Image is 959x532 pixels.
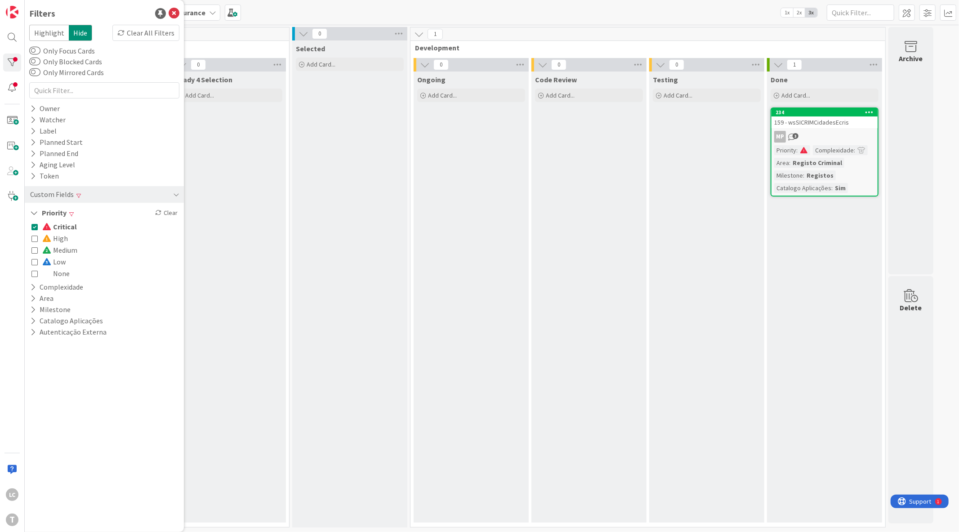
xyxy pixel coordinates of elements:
[551,59,566,70] span: 0
[296,44,325,53] span: Selected
[781,8,793,17] span: 1x
[29,68,40,77] button: Only Mirrored Cards
[669,59,684,70] span: 0
[804,170,836,180] div: Registos
[29,315,104,326] button: Catalogo Aplicações
[29,293,54,304] button: Area
[42,244,77,256] span: Medium
[42,221,77,232] span: Critical
[29,25,69,41] span: Highlight
[793,8,805,17] span: 2x
[29,304,71,315] button: Milestone
[42,256,66,268] span: Low
[31,232,68,244] button: High
[831,183,833,193] span: :
[833,183,848,193] div: Sim
[29,170,60,182] div: Token
[774,145,796,155] div: Priority
[772,131,878,143] div: MP
[29,57,40,66] button: Only Blocked Cards
[42,232,68,244] span: High
[29,207,67,219] button: Priority
[191,59,206,70] span: 0
[803,170,804,180] span: :
[793,133,798,139] span: 3
[772,116,878,128] div: 159 - wsSICRIMCidadesEcris
[29,326,107,338] button: Autenticação Externa
[29,45,95,56] label: Only Focus Cards
[6,6,18,18] img: Visit kanbanzone.com
[787,59,802,70] span: 1
[31,256,66,268] button: Low
[47,4,49,11] div: 1
[29,148,79,159] div: Planned End
[813,145,854,155] div: Complexidade
[900,302,922,313] div: Delete
[428,29,443,40] span: 1
[6,488,18,501] div: LC
[781,91,810,99] span: Add Card...
[112,25,179,41] div: Clear All Filters
[774,131,786,143] div: MP
[776,109,878,116] div: 234
[31,268,70,279] button: None
[29,82,179,98] input: Quick Filter...
[69,25,92,41] span: Hide
[827,4,894,21] input: Quick Filter...
[789,158,790,168] span: :
[185,91,214,99] span: Add Card...
[29,56,102,67] label: Only Blocked Cards
[433,59,449,70] span: 0
[415,43,874,52] span: Development
[774,158,789,168] div: Area
[546,91,575,99] span: Add Card...
[428,91,457,99] span: Add Card...
[29,282,84,293] button: Complexidade
[29,125,58,137] div: Label
[29,46,40,55] button: Only Focus Cards
[42,268,70,279] span: None
[771,107,879,197] a: 234159 - wsSICRIMCidadesEcrisMPPriority:Complexidade:Area:Registo CriminalMilestone:RegistosCatal...
[774,183,831,193] div: Catalogo Aplicações
[535,75,577,84] span: Code Review
[6,514,18,526] div: T
[772,108,878,128] div: 234159 - wsSICRIMCidadesEcris
[31,244,77,256] button: Medium
[805,8,817,17] span: 3x
[29,103,61,114] div: Owner
[771,75,788,84] span: Done
[29,7,55,20] div: Filters
[29,189,75,200] div: Custom Fields
[774,170,803,180] div: Milestone
[796,145,798,155] span: :
[19,1,41,12] span: Support
[174,75,232,84] span: Ready 4 Selection
[653,75,678,84] span: Testing
[307,60,335,68] span: Add Card...
[790,158,844,168] div: Registo Criminal
[772,108,878,116] div: 234
[29,114,67,125] div: Watcher
[664,91,692,99] span: Add Card...
[153,207,179,219] div: Clear
[29,67,104,78] label: Only Mirrored Cards
[29,159,76,170] div: Aging Level
[417,75,446,84] span: Ongoing
[312,28,327,39] span: 0
[31,221,77,232] button: Critical
[29,137,84,148] div: Planned Start
[854,145,855,155] span: :
[899,53,923,64] div: Archive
